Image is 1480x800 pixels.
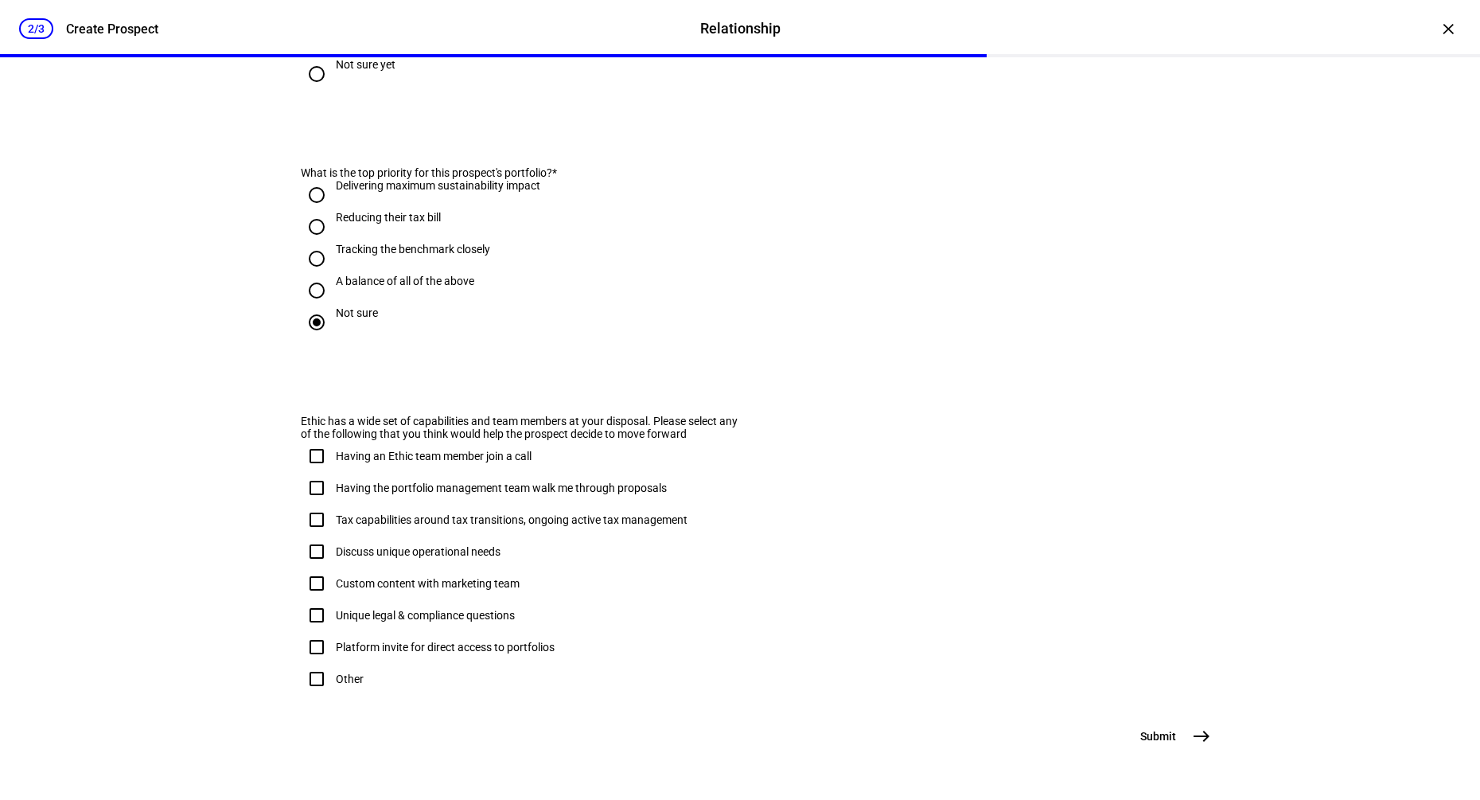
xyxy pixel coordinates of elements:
div: Unique legal & compliance questions [336,609,515,622]
mat-icon: east [1192,727,1211,746]
div: Discuss unique operational needs [336,545,500,558]
div: Not sure [336,306,378,319]
div: × [1435,16,1461,41]
span: Submit [1140,728,1176,744]
div: Custom content with marketing team [336,577,520,590]
div: A balance of all of the above [336,275,474,287]
div: Having the portfolio management team walk me through proposals [336,482,667,494]
button: Submit [1131,720,1217,752]
div: Create Prospect [66,21,158,37]
div: Having an Ethic team member join a call [336,450,532,462]
div: Reducing their tax bill [336,211,441,224]
div: Tracking the benchmark closely [336,243,490,256]
div: Relationship [700,18,781,39]
div: Not sure yet [336,58,395,71]
span: Ethic has a wide set of capabilities and team members at your disposal. Please select any of the ... [301,415,738,440]
div: 2/3 [19,18,53,39]
div: Other [336,673,364,685]
div: Tax capabilities around tax transitions, ongoing active tax management [336,513,687,526]
div: Platform invite for direct access to portfolios [336,641,555,654]
div: Delivering maximum sustainability impact [336,179,540,192]
span: What is the top priority for this prospect's portfolio? [301,166,552,179]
